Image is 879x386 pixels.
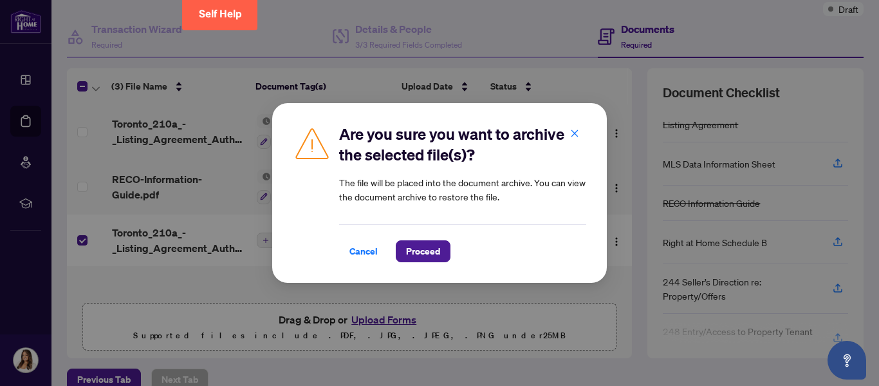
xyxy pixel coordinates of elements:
[339,124,586,165] h2: Are you sure you want to archive the selected file(s)?
[339,240,388,262] button: Cancel
[570,129,579,138] span: close
[199,8,242,20] span: Self Help
[406,241,440,262] span: Proceed
[349,241,378,262] span: Cancel
[828,341,866,380] button: Open asap
[396,240,450,262] button: Proceed
[339,175,586,204] article: The file will be placed into the document archive. You can view the document archive to restore t...
[293,124,331,162] img: Caution Icon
